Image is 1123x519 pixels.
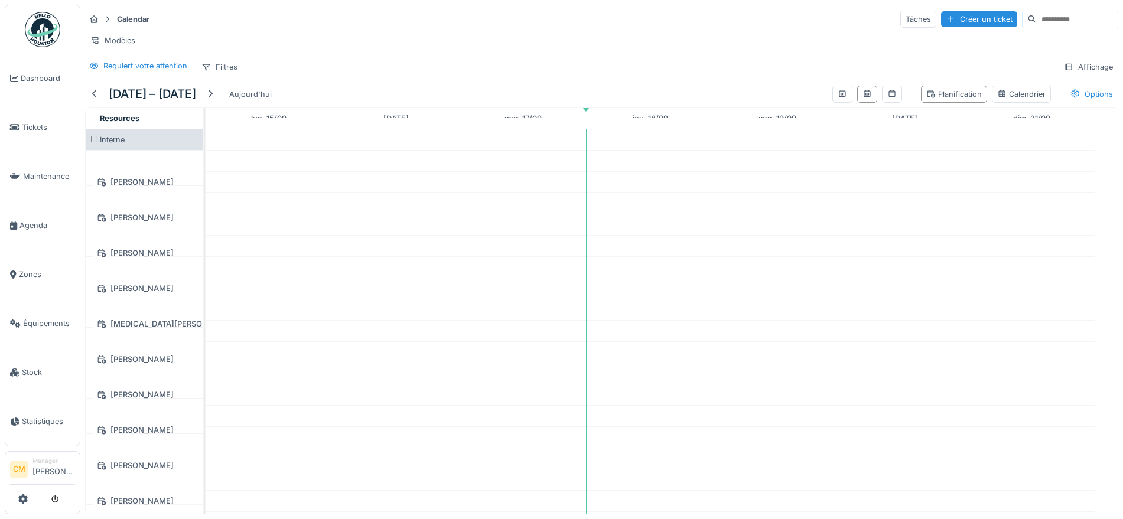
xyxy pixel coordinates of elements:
div: [PERSON_NAME] [93,175,196,190]
a: 20 septembre 2025 [889,110,920,126]
div: Filtres [196,58,243,76]
a: 19 septembre 2025 [756,110,799,126]
span: Interne [100,135,125,144]
div: Manager [32,456,75,465]
li: CM [10,461,28,478]
span: Stock [22,367,75,378]
a: Stock [5,348,80,397]
div: [MEDICAL_DATA][PERSON_NAME] [93,316,196,331]
a: Équipements [5,299,80,348]
div: [PERSON_NAME] [93,281,196,296]
a: CM Manager[PERSON_NAME] [10,456,75,485]
span: Agenda [19,220,75,231]
div: Modèles [85,32,141,49]
div: Créer un ticket [941,11,1017,27]
strong: Calendar [112,14,154,25]
a: 21 septembre 2025 [1010,110,1053,126]
div: [PERSON_NAME] [93,246,196,260]
a: Tickets [5,103,80,152]
div: [PERSON_NAME] [93,458,196,473]
span: Zones [19,269,75,280]
a: 17 septembre 2025 [502,110,545,126]
a: Maintenance [5,152,80,201]
span: Maintenance [23,171,75,182]
a: Statistiques [5,397,80,446]
img: Badge_color-CXgf-gQk.svg [25,12,60,47]
a: Zones [5,250,80,299]
div: Requiert votre attention [103,60,187,71]
a: 16 septembre 2025 [380,110,412,126]
span: Statistiques [22,416,75,427]
div: [PERSON_NAME] [93,387,196,402]
li: [PERSON_NAME] [32,456,75,482]
h5: [DATE] – [DATE] [109,87,196,101]
a: Agenda [5,201,80,250]
div: Tâches [900,11,936,28]
div: Calendrier [997,89,1046,100]
a: Dashboard [5,54,80,103]
div: Planification [926,89,982,100]
a: 15 septembre 2025 [248,110,289,126]
span: Équipements [23,318,75,329]
a: 18 septembre 2025 [630,110,671,126]
div: Aujourd'hui [224,86,276,102]
div: [PERSON_NAME] [93,494,196,508]
div: Affichage [1059,58,1118,76]
span: Resources [100,114,139,123]
span: Tickets [22,122,75,133]
div: Options [1065,86,1118,103]
div: [PERSON_NAME] [93,423,196,438]
div: [PERSON_NAME] [93,352,196,367]
span: Dashboard [21,73,75,84]
div: [PERSON_NAME] [93,210,196,225]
